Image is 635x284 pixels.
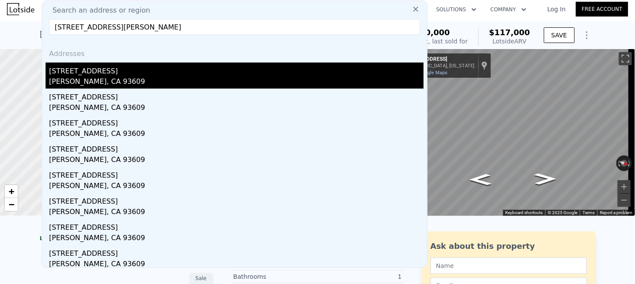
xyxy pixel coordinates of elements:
[189,273,214,284] div: Sale
[49,115,424,129] div: [STREET_ADDRESS]
[49,233,424,245] div: [PERSON_NAME], CA 93609
[525,171,566,188] path: Go Northwest, Old S Main St
[401,56,474,63] div: [STREET_ADDRESS]
[505,210,543,216] button: Keyboard shortcuts
[49,76,424,89] div: [PERSON_NAME], CA 93609
[397,49,635,216] div: Street View
[9,199,14,210] span: −
[544,27,574,43] button: SAVE
[578,26,596,44] button: Show Options
[616,155,621,171] button: Rotate counterclockwise
[49,155,424,167] div: [PERSON_NAME], CA 93609
[489,28,530,37] span: $117,000
[49,141,424,155] div: [STREET_ADDRESS]
[431,258,587,274] input: Name
[489,37,530,46] div: Lotside ARV
[619,52,632,65] button: Toggle fullscreen view
[40,28,198,40] div: [STREET_ADDRESS] , Ashburn , GA 31714
[537,5,576,13] a: Log In
[616,157,633,169] button: Reset the view
[415,28,450,37] span: $40,000
[49,245,424,259] div: [STREET_ADDRESS]
[49,129,424,141] div: [PERSON_NAME], CA 93609
[9,186,14,197] span: +
[397,37,468,46] div: Off Market, last sold for
[46,42,424,63] div: Addresses
[628,155,632,171] button: Rotate clockwise
[582,210,595,215] a: Terms (opens in new tab)
[49,89,424,102] div: [STREET_ADDRESS]
[49,259,424,271] div: [PERSON_NAME], CA 93609
[431,240,587,252] div: Ask about this property
[46,5,150,16] span: Search an address or region
[318,272,402,281] div: 1
[49,19,420,35] input: Enter an address, city, region, neighborhood or zip code
[600,210,632,215] a: Report a problem
[429,2,484,17] button: Solutions
[234,272,318,281] div: Bathrooms
[618,194,631,207] button: Zoom out
[576,2,628,17] a: Free Account
[49,219,424,233] div: [STREET_ADDRESS]
[401,63,474,69] div: [GEOGRAPHIC_DATA], [US_STATE]
[397,49,635,216] div: Map
[5,198,18,211] a: Zoom out
[40,235,214,244] div: LISTING & SALE HISTORY
[5,185,18,198] a: Zoom in
[49,102,424,115] div: [PERSON_NAME], CA 93609
[460,171,501,188] path: Go Southeast, Old S Main St
[484,2,533,17] button: Company
[49,63,424,76] div: [STREET_ADDRESS]
[49,193,424,207] div: [STREET_ADDRESS]
[618,180,631,193] button: Zoom in
[49,181,424,193] div: [PERSON_NAME], CA 93609
[49,167,424,181] div: [STREET_ADDRESS]
[49,207,424,219] div: [PERSON_NAME], CA 93609
[7,3,34,15] img: Lotside
[548,210,577,215] span: © 2025 Google
[481,61,487,70] a: Show location on map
